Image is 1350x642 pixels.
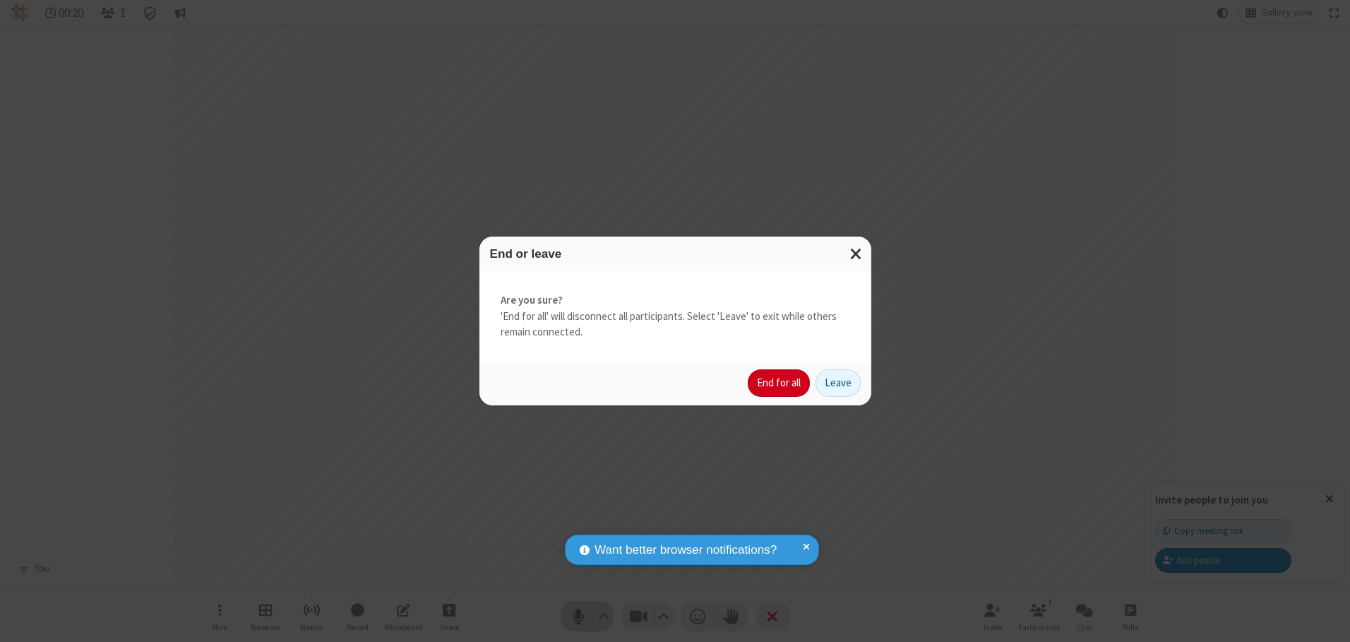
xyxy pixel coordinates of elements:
strong: Are you sure? [501,292,850,309]
button: Close modal [842,237,871,271]
span: Want better browser notifications? [595,541,777,559]
div: 'End for all' will disconnect all participants. Select 'Leave' to exit while others remain connec... [479,271,871,362]
button: Leave [816,369,861,398]
button: End for all [748,369,810,398]
h3: End or leave [490,247,861,261]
